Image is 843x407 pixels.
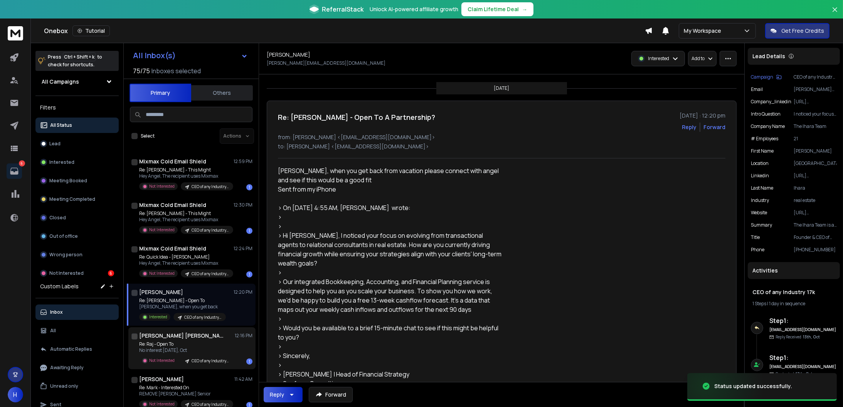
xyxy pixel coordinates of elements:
[752,300,766,307] span: 1 Steps
[751,123,785,129] p: Company Name
[748,262,840,279] div: Activities
[35,247,119,262] button: Wrong person
[794,197,837,203] p: real estate
[139,167,232,173] p: Re: [PERSON_NAME] - This Might
[246,358,252,365] div: 1
[234,376,252,382] p: 11:42 AM
[139,288,183,296] h1: [PERSON_NAME]
[35,229,119,244] button: Out of office
[794,123,837,129] p: The Ihara Team
[139,158,206,165] h1: Mixmax Cold Email Shield
[192,184,229,190] p: CEO of any Industry 17k
[751,86,763,92] p: Email
[751,99,791,105] p: company_linkedin
[139,173,232,179] p: Hey Angel, The recipient uses Mixmax
[149,183,175,189] p: Not Interested
[35,323,119,338] button: All
[769,353,837,362] h6: Step 1 :
[35,118,119,133] button: All Status
[48,53,102,69] p: Press to check for shortcuts.
[235,333,252,339] p: 12:16 PM
[35,155,119,170] button: Interested
[794,86,837,92] p: [PERSON_NAME][EMAIL_ADDRESS][DOMAIN_NAME]
[133,52,176,59] h1: All Inbox(s)
[35,102,119,113] h3: Filters
[49,270,84,276] p: Not Interested
[8,387,23,402] button: H
[50,309,63,315] p: Inbox
[752,288,835,296] h1: CEO of any Industry 17k
[751,197,769,203] p: industry
[751,234,760,240] p: title
[769,364,837,370] h6: [EMAIL_ADDRESS][DOMAIN_NAME]
[35,304,119,320] button: Inbox
[270,391,284,399] div: Reply
[781,27,824,35] p: Get Free Credits
[49,215,66,221] p: Closed
[191,84,253,101] button: Others
[192,358,229,364] p: CEO of any Industry 17k
[19,160,25,166] p: 6
[139,201,206,209] h1: Mixmax Cold Email Shield
[751,247,764,253] p: Phone
[7,163,22,179] a: 6
[139,375,184,383] h1: [PERSON_NAME]
[35,74,119,89] button: All Campaigns
[776,334,820,340] p: Reply Received
[49,196,95,202] p: Meeting Completed
[751,210,767,216] p: website
[130,84,191,102] button: Primary
[794,160,837,166] p: [GEOGRAPHIC_DATA]
[108,270,114,276] div: 6
[794,148,837,154] p: [PERSON_NAME]
[234,202,252,208] p: 12:30 PM
[50,383,78,389] p: Unread only
[50,346,92,352] p: Automatic Replies
[35,341,119,357] button: Automatic Replies
[49,159,74,165] p: Interested
[267,51,310,59] h1: [PERSON_NAME]
[234,158,252,165] p: 12:59 PM
[63,52,96,61] span: Ctrl + Shift + k
[234,246,252,252] p: 12:24 PM
[50,328,56,334] p: All
[370,5,458,13] p: Unlock AI-powered affiliate growth
[794,247,837,253] p: [PHONE_NUMBER]
[278,133,725,141] p: from: [PERSON_NAME] <[EMAIL_ADDRESS][DOMAIN_NAME]>
[149,271,175,276] p: Not Interested
[44,25,645,36] div: Onebox
[35,192,119,207] button: Meeting Completed
[461,2,533,16] button: Claim Lifetime Deal→
[139,245,206,252] h1: Mixmax Cold Email Shield
[794,210,837,216] p: [URL][DOMAIN_NAME]
[751,148,774,154] p: First Name
[751,111,781,117] p: Intro Question
[752,52,785,60] p: Lead Details
[680,112,725,119] p: [DATE] : 12:20 pm
[794,222,837,228] p: The Ihara Team is a seasoned real estate group under [PERSON_NAME] Honolulu, specializing in buyi...
[246,228,252,234] div: 1
[684,27,724,35] p: My Workspace
[50,365,84,371] p: Awaiting Reply
[830,5,840,23] button: Close banner
[139,304,226,310] p: [PERSON_NAME], when you get back
[278,143,725,150] p: to: [PERSON_NAME] <[EMAIL_ADDRESS][DOMAIN_NAME]>
[322,5,363,14] span: ReferralStack
[139,347,232,353] p: No interest [DATE], Oct
[139,332,224,340] h1: [PERSON_NAME] [PERSON_NAME]
[184,314,221,320] p: CEO of any Industry 17k
[40,283,79,290] h3: Custom Labels
[139,254,232,260] p: Re: Quick Idea - [PERSON_NAME]
[49,252,82,258] p: Wrong person
[139,341,232,347] p: Re: Raj - Open To
[246,271,252,277] div: 1
[494,85,509,91] p: [DATE]
[149,358,175,363] p: Not Interested
[751,185,773,191] p: Last Name
[139,217,232,223] p: Hey Angel, The recipient uses Mixmax
[139,385,232,391] p: Re: Mark - Interested On
[794,185,837,191] p: Ihara
[35,360,119,375] button: Awaiting Reply
[751,160,769,166] p: location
